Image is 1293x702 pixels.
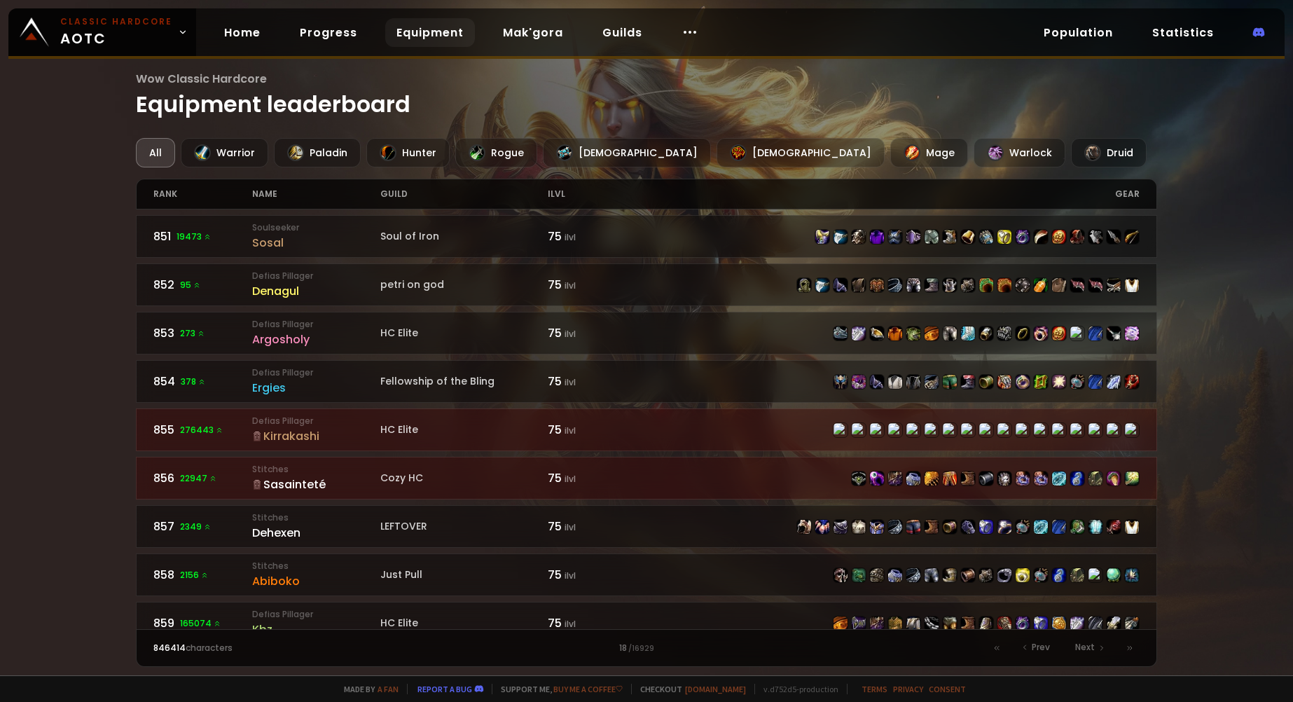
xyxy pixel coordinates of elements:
a: Guilds [591,18,654,47]
span: AOTC [60,15,172,49]
a: Progress [289,18,368,47]
div: LEFTOVER [380,519,548,534]
img: item-15063 [997,617,1011,631]
img: item-19406 [1034,230,1048,244]
img: item-18470 [1052,568,1066,582]
img: item-10054 [870,230,884,244]
span: 276443 [180,424,223,436]
img: item-19893 [1034,375,1048,389]
img: item-22398 [1125,568,1139,582]
img: item-22492 [943,568,957,582]
small: ilvl [565,231,576,243]
a: 85622947 StitchesSasaintetéCozy HC75 ilvlitem-19132item-19885item-19841item-13346item-19842item-1... [136,457,1157,500]
div: 858 [153,566,252,584]
img: item-16674 [906,617,920,631]
img: item-19899 [943,472,957,486]
img: item-2099 [1125,617,1139,631]
img: item-19920 [1034,472,1048,486]
img: item-13346 [888,568,902,582]
div: 75 [548,276,646,294]
img: item-22712 [1088,326,1102,340]
img: item-13965 [1016,278,1030,292]
a: 854378 Defias PillagerErgiesFellowship of the Bling75 ilvlitem-21347item-19876item-19370item-4334... [136,360,1157,403]
img: item-9630 [961,617,975,631]
div: Soul of Iron [380,229,548,244]
img: item-13968 [1052,375,1066,389]
div: Warlock [974,138,1065,167]
img: item-19841 [888,472,902,486]
img: item-49 [852,278,866,292]
div: petri on god [380,277,548,292]
img: item-17713 [1034,326,1048,340]
img: item-14554 [925,230,939,244]
div: Just Pull [380,567,548,582]
span: Support me, [492,684,623,694]
img: item-16921 [797,520,811,534]
img: item-19909 [1107,472,1121,486]
small: ilvl [565,618,576,630]
img: item-14616 [943,230,957,244]
a: 8582156 StitchesAbibokoJust Pull75 ilvlitem-16900item-21507item-16902item-13346item-22494item-224... [136,553,1157,596]
img: item-19950 [1016,520,1030,534]
img: item-14551 [979,230,993,244]
img: item-19137 [906,230,920,244]
div: 75 [548,421,646,439]
img: item-22493 [979,568,993,582]
img: item-16902 [870,568,884,582]
img: item-19890 [1070,520,1084,534]
img: item-18808 [997,375,1011,389]
img: item-12102 [1016,617,1030,631]
img: item-19392 [925,326,939,340]
div: All [136,138,175,167]
div: HC Elite [380,326,548,340]
img: item-19907 [1052,278,1066,292]
img: item-19876 [852,375,866,389]
img: item-16823 [834,278,848,292]
img: item-12895 [888,230,902,244]
span: Wow Classic Hardcore [136,70,1157,88]
img: item-22347 [1107,278,1121,292]
img: item-209611 [1052,617,1066,631]
img: item-22330 [1088,375,1102,389]
span: 22947 [180,472,217,485]
img: item-23029 [1088,520,1102,534]
img: item-19288 [1052,472,1066,486]
img: item-21186 [979,375,993,389]
img: item-16919 [961,472,975,486]
a: 855276443 Defias PillagerKirrakashiHC Elite75 ilvlitem-21329item-18404item-21330item-21331item-19... [136,408,1157,451]
img: item-21244 [1088,278,1102,292]
img: item-11122 [1034,278,1048,292]
div: 851 [153,228,252,245]
div: Kirrakashi [252,427,380,445]
div: 75 [548,324,646,342]
div: 75 [548,614,646,632]
div: 75 [548,373,646,390]
div: Paladin [274,138,361,167]
img: item-5976 [1125,278,1139,292]
div: 856 [153,469,252,487]
small: Defias Pillager [252,318,380,331]
img: item-16923 [870,520,884,534]
img: item-21205 [997,278,1011,292]
img: item-23009 [1107,520,1121,534]
img: item-18404 [834,230,848,244]
div: ilvl [548,179,646,209]
div: Warrior [181,138,268,167]
span: 19473 [177,230,212,243]
img: item-15062 [943,617,957,631]
img: item-2933 [1034,617,1048,631]
div: gear [646,179,1140,209]
img: item-19382 [997,520,1011,534]
img: item-16058 [997,568,1011,582]
img: item-13346 [906,472,920,486]
img: item-22517 [961,520,975,534]
img: item-18523 [1107,568,1121,582]
img: item-19950 [1070,375,1084,389]
span: Prev [1032,641,1050,654]
small: ilvl [565,376,576,388]
img: item-21507 [852,568,866,582]
div: 853 [153,324,252,342]
img: item-16963 [815,230,829,244]
img: item-22269 [1088,617,1102,631]
a: 85119473 SoulseekerSosalSoul of Iron75 ilvlitem-16963item-18404item-16868item-10054item-12895item... [136,215,1157,258]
